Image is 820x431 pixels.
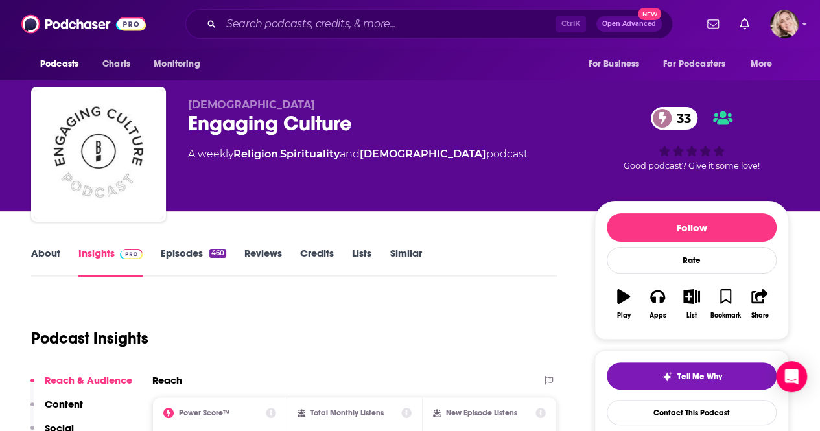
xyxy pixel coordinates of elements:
[278,148,280,160] span: ,
[776,361,807,392] div: Open Intercom Messenger
[709,281,742,327] button: Bookmark
[770,10,799,38] img: User Profile
[185,9,673,39] div: Search podcasts, credits, & more...
[244,247,282,277] a: Reviews
[594,99,789,179] div: 33Good podcast? Give it some love!
[607,281,640,327] button: Play
[710,312,741,320] div: Bookmark
[31,329,148,348] h1: Podcast Insights
[340,148,360,160] span: and
[310,408,384,417] h2: Total Monthly Listens
[617,312,631,320] div: Play
[45,398,83,410] p: Content
[161,247,226,277] a: Episodes460
[742,52,789,76] button: open menu
[664,107,697,130] span: 33
[556,16,586,32] span: Ctrl K
[390,247,421,277] a: Similar
[588,55,639,73] span: For Business
[209,249,226,258] div: 460
[579,52,655,76] button: open menu
[677,371,722,382] span: Tell Me Why
[300,247,334,277] a: Credits
[280,148,340,160] a: Spirituality
[352,247,371,277] a: Lists
[602,21,656,27] span: Open Advanced
[360,148,486,160] a: [DEMOGRAPHIC_DATA]
[638,8,661,20] span: New
[607,213,777,242] button: Follow
[743,281,777,327] button: Share
[188,99,315,111] span: [DEMOGRAPHIC_DATA]
[770,10,799,38] button: Show profile menu
[120,249,143,259] img: Podchaser Pro
[45,374,132,386] p: Reach & Audience
[30,374,132,398] button: Reach & Audience
[221,14,556,34] input: Search podcasts, credits, & more...
[607,362,777,390] button: tell me why sparkleTell Me Why
[770,10,799,38] span: Logged in as kkclayton
[607,247,777,274] div: Rate
[154,55,200,73] span: Monitoring
[734,13,755,35] a: Show notifications dropdown
[662,371,672,382] img: tell me why sparkle
[94,52,138,76] a: Charts
[31,52,95,76] button: open menu
[446,408,517,417] h2: New Episode Listens
[152,374,182,386] h2: Reach
[179,408,229,417] h2: Power Score™
[233,148,278,160] a: Religion
[31,247,60,277] a: About
[650,312,666,320] div: Apps
[751,55,773,73] span: More
[675,281,709,327] button: List
[751,312,768,320] div: Share
[663,55,725,73] span: For Podcasters
[34,89,163,219] img: Engaging Culture
[40,55,78,73] span: Podcasts
[596,16,662,32] button: Open AdvancedNew
[145,52,217,76] button: open menu
[78,247,143,277] a: InsightsPodchaser Pro
[188,146,528,162] div: A weekly podcast
[607,400,777,425] a: Contact This Podcast
[640,281,674,327] button: Apps
[102,55,130,73] span: Charts
[21,12,146,36] img: Podchaser - Follow, Share and Rate Podcasts
[655,52,744,76] button: open menu
[651,107,697,130] a: 33
[686,312,697,320] div: List
[624,161,760,170] span: Good podcast? Give it some love!
[702,13,724,35] a: Show notifications dropdown
[30,398,83,422] button: Content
